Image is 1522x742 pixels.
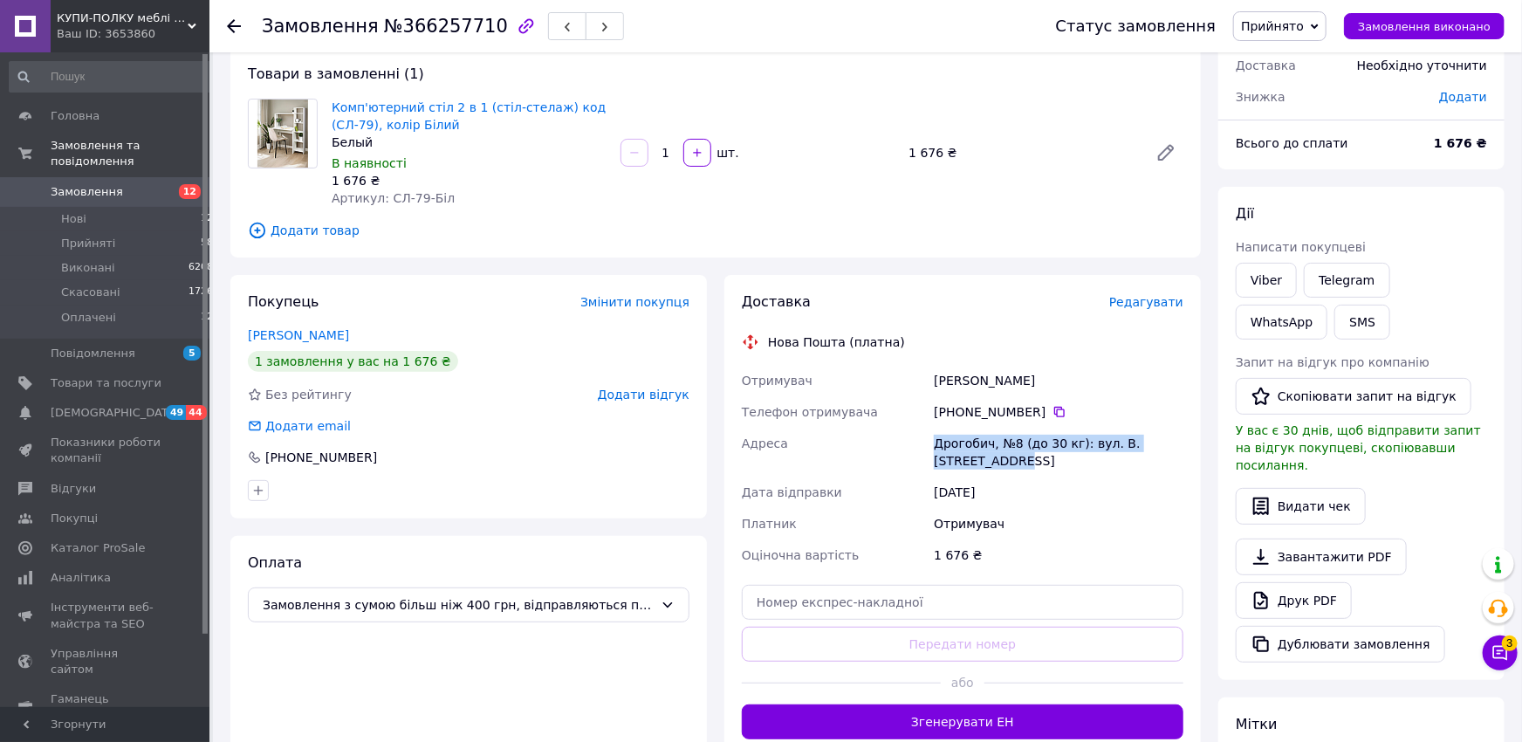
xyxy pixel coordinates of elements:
div: Отримувач [930,508,1187,539]
button: Чат з покупцем3 [1483,636,1518,670]
span: Додати [1439,90,1487,104]
span: Замовлення та повідомлення [51,138,209,169]
a: Telegram [1304,263,1389,298]
button: Скопіювати запит на відгук [1236,378,1471,415]
a: Завантажити PDF [1236,539,1407,575]
button: Згенерувати ЕН [742,704,1183,739]
span: Показники роботи компанії [51,435,161,466]
a: WhatsApp [1236,305,1327,340]
span: Прийняті [61,236,115,251]
button: SMS [1334,305,1390,340]
span: 5 [183,346,201,361]
span: Оплачені [61,310,116,326]
span: Мітки [1236,716,1278,732]
div: Статус замовлення [1056,17,1217,35]
span: 58 [201,236,213,251]
span: 49 [166,405,186,420]
span: 3 [1502,636,1518,651]
span: Редагувати [1109,295,1183,309]
a: Комп'ютерний стіл 2 в 1 (стіл-стелаж) код (СЛ-79), колір Білий [332,100,606,132]
span: Нові [61,211,86,227]
span: У вас є 30 днів, щоб відправити запит на відгук покупцеві, скопіювавши посилання. [1236,423,1481,472]
span: 1726 [189,285,213,300]
span: Дата відправки [742,485,842,499]
span: Товари в замовленні (1) [248,65,424,82]
div: 1 676 ₴ [902,141,1141,165]
span: Товари та послуги [51,375,161,391]
span: Телефон отримувача [742,405,878,419]
span: Інструменти веб-майстра та SEO [51,600,161,631]
div: Додати email [264,417,353,435]
span: або [941,674,985,691]
span: [DEMOGRAPHIC_DATA] [51,405,180,421]
div: Дрогобич, №8 (до 30 кг): вул. В. [STREET_ADDRESS] [930,428,1187,477]
span: Виконані [61,260,115,276]
span: Змінити покупця [580,295,689,309]
span: Дії [1236,205,1254,222]
span: Замовлення [262,16,379,37]
div: шт. [713,144,741,161]
span: Написати покупцеві [1236,240,1366,254]
span: 6208 [189,260,213,276]
span: Покупці [51,511,98,526]
div: 1 676 ₴ [332,172,607,189]
a: Редагувати [1148,135,1183,170]
div: [PHONE_NUMBER] [934,403,1183,421]
div: Нова Пошта (платна) [764,333,909,351]
span: 12 [201,211,213,227]
span: Оціночна вартість [742,548,859,562]
span: 12 [179,184,201,199]
span: Оплата [248,554,302,571]
span: Всього до сплати [1236,136,1348,150]
span: Покупець [248,293,319,310]
span: Отримувач [742,374,812,388]
span: Адреса [742,436,788,450]
span: Доставка [1236,58,1296,72]
div: Белый [332,134,607,151]
span: Прийнято [1241,19,1304,33]
span: Головна [51,108,99,124]
span: Платник [742,517,797,531]
span: Доставка [742,293,811,310]
button: Замовлення виконано [1344,13,1505,39]
a: Друк PDF [1236,582,1352,619]
span: Замовлення [51,184,123,200]
span: Знижка [1236,90,1285,104]
span: Скасовані [61,285,120,300]
span: Управління сайтом [51,646,161,677]
a: [PERSON_NAME] [248,328,349,342]
div: Ваш ID: 3653860 [57,26,209,42]
a: Viber [1236,263,1297,298]
span: Без рейтингу [265,388,352,402]
input: Номер експрес-накладної [742,585,1183,620]
input: Пошук [9,61,215,93]
span: Додати відгук [598,388,689,402]
span: Замовлення виконано [1358,20,1491,33]
span: 12 [201,310,213,326]
span: Додати товар [248,221,1183,240]
img: Комп'ютерний стіл 2 в 1 (стіл-стелаж) код (СЛ-79), колір Білий [257,100,309,168]
span: Повідомлення [51,346,135,361]
span: Гаманець компанії [51,691,161,723]
span: В наявності [332,156,407,170]
div: 1 замовлення у вас на 1 676 ₴ [248,351,458,372]
span: Запит на відгук про компанію [1236,355,1429,369]
button: Дублювати замовлення [1236,626,1445,663]
span: Замовлення з сумою більш ніж 400 грн, відправляються по передоплаті в 200 грн [263,595,654,615]
span: Відгуки [51,481,96,497]
div: Повернутися назад [227,17,241,35]
span: Аналітика [51,570,111,586]
span: 44 [186,405,206,420]
div: Необхідно уточнити [1347,46,1498,85]
div: 1 676 ₴ [930,539,1187,571]
span: Каталог ProSale [51,540,145,556]
span: КУПИ-ПОЛКУ меблі для всіх [57,10,188,26]
button: Видати чек [1236,488,1366,525]
div: [PERSON_NAME] [930,365,1187,396]
div: [PHONE_NUMBER] [264,449,379,466]
b: 1 676 ₴ [1434,136,1487,150]
div: [DATE] [930,477,1187,508]
div: Додати email [246,417,353,435]
span: №366257710 [384,16,508,37]
span: Артикул: СЛ-79-Біл [332,191,455,205]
